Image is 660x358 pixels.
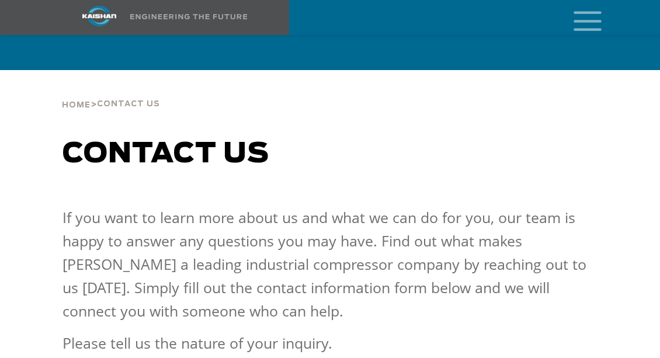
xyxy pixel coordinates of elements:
[62,70,160,114] div: >
[62,140,269,168] span: Contact us
[130,14,247,19] img: Engineering the future
[62,206,598,322] p: If you want to learn more about us and what we can do for you, our team is happy to answer any qu...
[97,100,160,108] span: Contact Us
[569,8,589,27] a: mobile menu
[62,99,91,110] a: Home
[62,331,598,354] p: Please tell us the nature of your inquiry.
[55,6,143,26] img: kaishan logo
[62,102,91,109] span: Home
